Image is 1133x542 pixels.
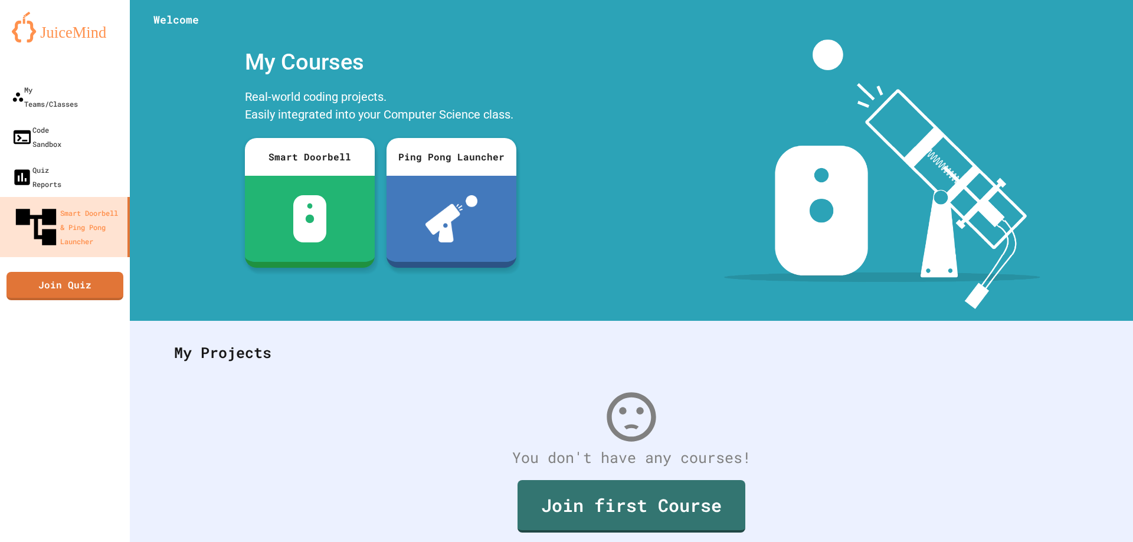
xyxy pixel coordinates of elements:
[518,480,745,533] a: Join first Course
[245,138,375,176] div: Smart Doorbell
[12,203,123,251] div: Smart Doorbell & Ping Pong Launcher
[12,123,61,151] div: Code Sandbox
[12,83,78,111] div: My Teams/Classes
[387,138,516,176] div: Ping Pong Launcher
[162,446,1101,469] div: You don't have any courses!
[239,85,522,129] div: Real-world coding projects. Easily integrated into your Computer Science class.
[239,40,522,85] div: My Courses
[162,330,1101,376] div: My Projects
[12,163,61,191] div: Quiz Reports
[293,195,327,242] img: sdb-white.svg
[724,40,1040,309] img: banner-image-my-projects.png
[12,12,118,42] img: logo-orange.svg
[6,272,123,300] a: Join Quiz
[425,195,478,242] img: ppl-with-ball.png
